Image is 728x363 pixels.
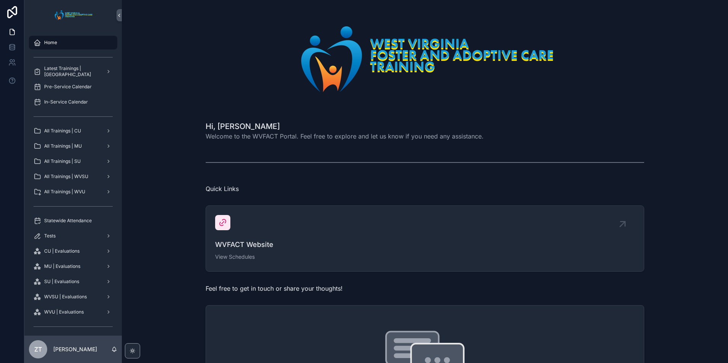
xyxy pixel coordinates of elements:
a: WVFACT WebsiteView Schedules [206,206,644,271]
span: All Trainings | WVSU [44,174,88,180]
img: 26288-LogoRetina.png [287,18,563,100]
span: SU | Evaluations [44,279,79,285]
span: All Trainings | WVU [44,189,85,195]
a: WVSU | Evaluations [29,290,117,304]
span: CU | Evaluations [44,248,80,254]
span: Welcome to the WVFACT Portal. Feel free to explore and let us know if you need any assistance. [206,132,484,141]
span: All Trainings | SU [44,158,81,164]
span: All Trainings | CU [44,128,81,134]
div: scrollable content [24,30,122,336]
a: All Trainings | WVSU [29,170,117,183]
a: All Trainings | CU [29,124,117,138]
a: Latest Trainings | [GEOGRAPHIC_DATA] [29,65,117,78]
a: SU | Evaluations [29,275,117,288]
a: WVU | Evaluations [29,305,117,319]
span: Pre-Service Calendar [44,84,92,90]
span: WVSU | Evaluations [44,294,87,300]
span: Latest Trainings | [GEOGRAPHIC_DATA] [44,65,100,78]
a: In-Service Calendar [29,95,117,109]
a: MU | Evaluations [29,260,117,273]
span: Quick Links [206,185,239,193]
a: Tests [29,229,117,243]
a: All Trainings | SU [29,154,117,168]
a: All Trainings | MU [29,139,117,153]
span: View Schedules [215,253,635,261]
span: All Trainings | MU [44,143,82,149]
span: WVU | Evaluations [44,309,84,315]
a: All Trainings | WVU [29,185,117,199]
span: ZT [34,345,42,354]
span: Feel free to get in touch or share your thoughts! [206,285,343,292]
span: WVFACT Website [215,239,635,250]
a: Statewide Attendance [29,214,117,228]
span: Tests [44,233,56,239]
a: CU | Evaluations [29,244,117,258]
img: App logo [53,9,94,21]
span: In-Service Calendar [44,99,88,105]
span: Home [44,40,57,46]
span: Statewide Attendance [44,218,92,224]
span: MU | Evaluations [44,263,80,269]
h1: Hi, [PERSON_NAME] [206,121,484,132]
a: Home [29,36,117,49]
p: [PERSON_NAME] [53,345,97,353]
a: Pre-Service Calendar [29,80,117,94]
